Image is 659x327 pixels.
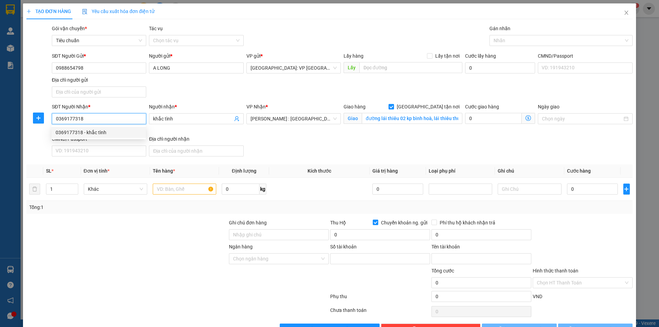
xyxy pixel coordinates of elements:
div: SĐT Người Gửi [52,52,146,60]
input: Địa chỉ của người nhận [149,145,243,156]
label: Số tài khoản [330,244,357,249]
label: Gán nhãn [489,26,510,31]
span: Thu Hộ [330,220,346,225]
span: plus [33,115,44,121]
div: Người gửi [149,52,243,60]
label: Cước giao hàng [465,104,499,109]
div: Phụ thu [329,293,431,305]
span: Yêu cầu xuất hóa đơn điện tử [82,9,154,14]
span: Lấy tận nơi [432,52,462,60]
input: Tên tài khoản [431,253,531,264]
label: Tác vụ [149,26,163,31]
span: VP Nhận [246,104,266,109]
span: VND [533,294,542,299]
label: Ngân hàng [229,244,253,249]
div: VP gửi [246,52,341,60]
span: CÔNG TY TNHH CHUYỂN PHÁT NHANH BẢO AN [60,15,126,27]
input: 0 [372,184,424,195]
span: Giao [344,113,362,124]
input: VD: Bàn, Ghế [153,184,216,195]
span: Chuyển khoản ng. gửi [378,219,430,226]
strong: PHIẾU DÁN LÊN HÀNG [46,3,136,12]
span: kg [259,184,266,195]
span: Giá trị hàng [372,168,398,174]
input: Ghi chú đơn hàng [229,229,329,240]
div: CMND/Passport [52,135,146,143]
label: Ngày giao [538,104,559,109]
input: Giao tận nơi [362,113,462,124]
button: Close [617,3,636,23]
span: SL [46,168,51,174]
input: Địa chỉ của người gửi [52,86,146,97]
strong: CSKH: [19,15,36,21]
span: Phí thu hộ khách nhận trả [437,219,498,226]
input: Ngân hàng [233,254,320,264]
th: Loại phụ phí [426,164,495,178]
div: CMND/Passport [538,52,632,60]
span: Giao hàng [344,104,366,109]
input: Ngày giao [542,115,622,122]
div: Địa chỉ người gửi [52,76,146,84]
span: Gói vận chuyển [52,26,87,31]
span: Tổng cước [431,268,454,273]
span: Hồ Chí Minh : Kho Quận 12 [251,114,337,124]
span: Cước hàng [567,168,591,174]
span: user-add [234,116,240,121]
input: Ghi Chú [498,184,561,195]
button: plus [623,184,630,195]
div: Người nhận [149,103,243,110]
span: Hà Nội: VP Tây Hồ [251,63,337,73]
span: Đơn vị tính [84,168,109,174]
input: Cước giao hàng [465,113,522,124]
span: Tiêu chuẩn [56,35,142,46]
span: Kích thước [308,168,331,174]
input: Số tài khoản [330,253,430,264]
div: Chưa thanh toán [329,306,431,318]
span: Tên hàng [153,168,175,174]
label: Tên tài khoản [431,244,460,249]
label: Ghi chú đơn hàng [229,220,267,225]
input: Cước lấy hàng [465,62,535,73]
input: Dọc đường [359,62,462,73]
img: icon [82,9,88,14]
span: Lấy hàng [344,53,363,59]
span: Mã đơn: HNTH1508250006 [3,37,105,46]
div: SĐT Người Nhận [52,103,146,110]
th: Ghi chú [495,164,564,178]
span: Định lượng [232,168,256,174]
span: dollar-circle [525,115,531,121]
span: [GEOGRAPHIC_DATA] tận nơi [394,103,462,110]
span: Khác [88,184,143,194]
label: Cước lấy hàng [465,53,496,59]
label: Hình thức thanh toán [533,268,578,273]
span: [PHONE_NUMBER] [3,15,52,27]
span: Lấy [344,62,359,73]
button: delete [29,184,40,195]
div: Địa chỉ người nhận [149,135,243,143]
span: plus [26,9,31,14]
span: TẠO ĐƠN HÀNG [26,9,71,14]
span: plus [624,186,629,192]
div: Tổng: 1 [29,203,254,211]
span: close [624,10,629,15]
span: 16:07:33 [DATE] [3,47,43,53]
button: plus [33,113,44,124]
